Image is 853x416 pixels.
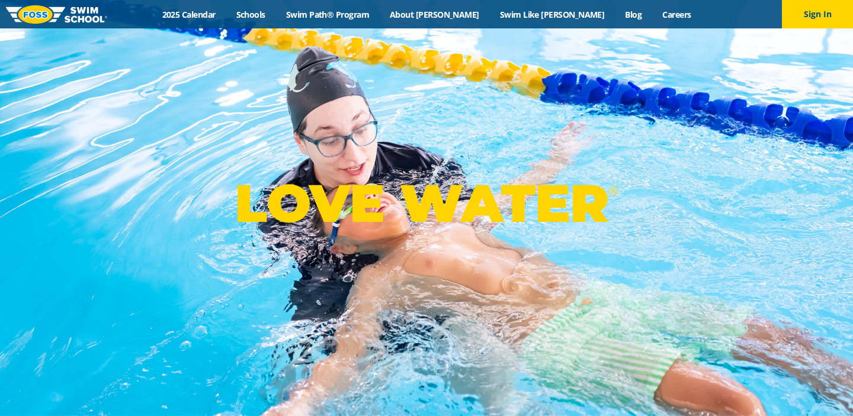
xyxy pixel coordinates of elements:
a: Careers [652,9,701,20]
a: Schools [226,9,275,20]
img: FOSS Swim School Logo [6,5,107,24]
a: About [PERSON_NAME] [380,9,490,20]
a: Swim Like [PERSON_NAME] [489,9,615,20]
a: 2025 Calendar [152,9,226,20]
a: Blog [615,9,652,20]
a: Swim Path® Program [275,9,379,20]
sup: ® [608,183,618,198]
p: LOVE WATER [235,172,618,235]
